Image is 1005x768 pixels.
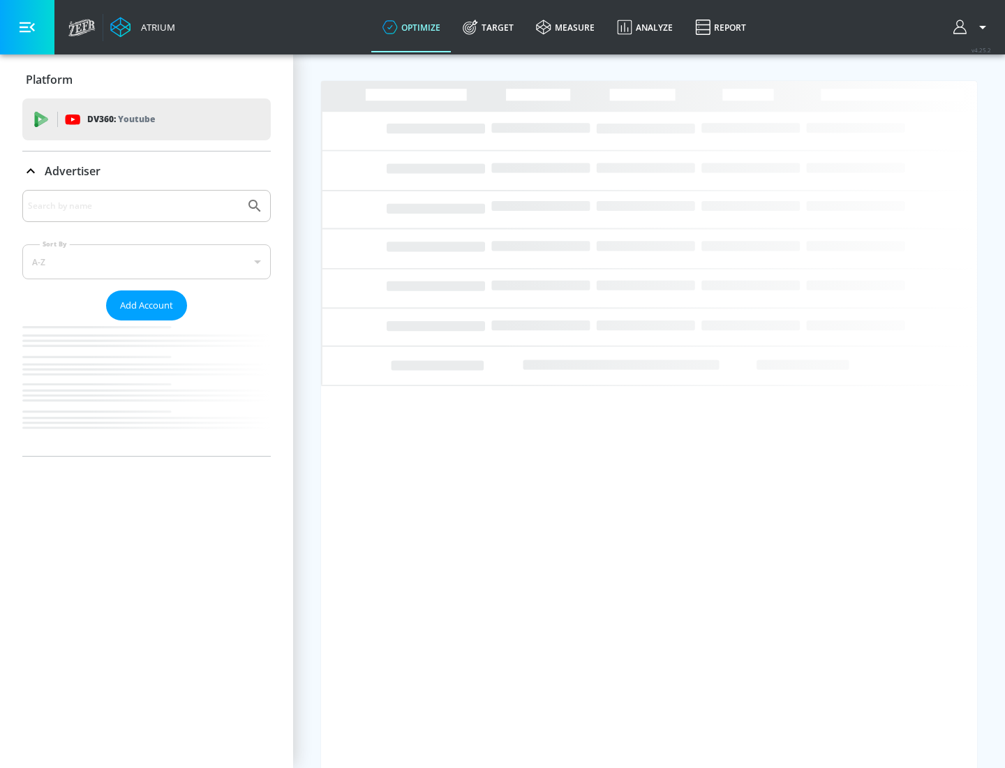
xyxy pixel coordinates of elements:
[452,2,525,52] a: Target
[606,2,684,52] a: Analyze
[28,197,239,215] input: Search by name
[22,98,271,140] div: DV360: Youtube
[87,112,155,127] p: DV360:
[22,60,271,99] div: Platform
[110,17,175,38] a: Atrium
[684,2,757,52] a: Report
[118,112,155,126] p: Youtube
[135,21,175,34] div: Atrium
[22,190,271,456] div: Advertiser
[971,46,991,54] span: v 4.25.2
[26,72,73,87] p: Platform
[525,2,606,52] a: measure
[22,152,271,191] div: Advertiser
[40,239,70,249] label: Sort By
[120,297,173,313] span: Add Account
[106,290,187,320] button: Add Account
[371,2,452,52] a: optimize
[22,320,271,456] nav: list of Advertiser
[45,163,100,179] p: Advertiser
[22,244,271,279] div: A-Z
